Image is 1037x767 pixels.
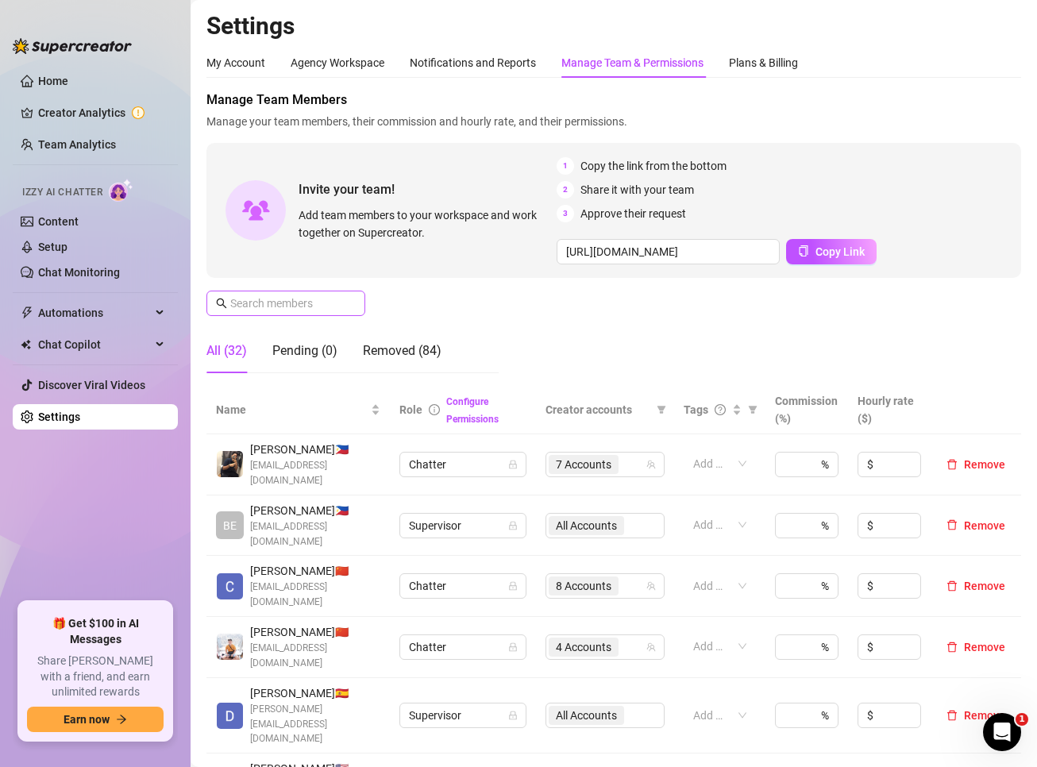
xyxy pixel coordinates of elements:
[206,11,1021,41] h2: Settings
[38,215,79,228] a: Content
[217,634,243,660] img: Jayson Roa
[557,205,574,222] span: 3
[409,514,517,538] span: Supervisor
[646,642,656,652] span: team
[38,300,151,326] span: Automations
[38,332,151,357] span: Chat Copilot
[964,458,1005,471] span: Remove
[250,502,380,519] span: [PERSON_NAME] 🇵🇭
[964,641,1005,653] span: Remove
[508,460,518,469] span: lock
[230,295,343,312] input: Search members
[399,403,422,416] span: Role
[216,298,227,309] span: search
[409,574,517,598] span: Chatter
[38,241,67,253] a: Setup
[556,456,611,473] span: 7 Accounts
[409,453,517,476] span: Chatter
[250,623,380,641] span: [PERSON_NAME] 🇨🇳
[38,266,120,279] a: Chat Monitoring
[646,581,656,591] span: team
[964,709,1005,722] span: Remove
[21,306,33,319] span: thunderbolt
[653,398,669,422] span: filter
[940,516,1012,535] button: Remove
[206,91,1021,110] span: Manage Team Members
[299,206,550,241] span: Add team members to your workspace and work together on Supercreator.
[38,75,68,87] a: Home
[983,713,1021,751] iframe: Intercom live chat
[946,519,958,530] span: delete
[508,521,518,530] span: lock
[964,580,1005,592] span: Remove
[549,576,619,595] span: 8 Accounts
[729,54,798,71] div: Plans & Billing
[116,714,127,725] span: arrow-right
[798,245,809,256] span: copy
[561,54,704,71] div: Manage Team & Permissions
[964,519,1005,532] span: Remove
[508,581,518,591] span: lock
[446,396,499,425] a: Configure Permissions
[38,100,165,125] a: Creator Analytics exclamation-circle
[786,239,877,264] button: Copy Link
[549,455,619,474] span: 7 Accounts
[410,54,536,71] div: Notifications and Reports
[250,702,380,747] span: [PERSON_NAME][EMAIL_ADDRESS][DOMAIN_NAME]
[363,341,441,360] div: Removed (84)
[946,580,958,592] span: delete
[250,580,380,610] span: [EMAIL_ADDRESS][DOMAIN_NAME]
[429,404,440,415] span: info-circle
[38,138,116,151] a: Team Analytics
[557,181,574,198] span: 2
[508,642,518,652] span: lock
[745,398,761,422] span: filter
[217,703,243,729] img: Davis Armbrust
[27,653,164,700] span: Share [PERSON_NAME] with a friend, and earn unlimited rewards
[223,517,237,534] span: BE
[109,179,133,202] img: AI Chatter
[940,576,1012,595] button: Remove
[940,638,1012,657] button: Remove
[27,616,164,647] span: 🎁 Get $100 in AI Messages
[64,713,110,726] span: Earn now
[557,157,574,175] span: 1
[580,157,727,175] span: Copy the link from the bottom
[940,455,1012,474] button: Remove
[272,341,337,360] div: Pending (0)
[216,401,368,418] span: Name
[250,684,380,702] span: [PERSON_NAME] 🇪🇸
[765,386,848,434] th: Commission (%)
[580,205,686,222] span: Approve their request
[291,54,384,71] div: Agency Workspace
[684,401,708,418] span: Tags
[946,710,958,721] span: delete
[22,185,102,200] span: Izzy AI Chatter
[545,401,650,418] span: Creator accounts
[299,179,557,199] span: Invite your team!
[250,458,380,488] span: [EMAIL_ADDRESS][DOMAIN_NAME]
[748,405,758,414] span: filter
[409,635,517,659] span: Chatter
[508,711,518,720] span: lock
[217,573,243,599] img: Charmaine Javillonar
[409,703,517,727] span: Supervisor
[815,245,865,258] span: Copy Link
[206,54,265,71] div: My Account
[657,405,666,414] span: filter
[848,386,931,434] th: Hourly rate ($)
[646,460,656,469] span: team
[549,638,619,657] span: 4 Accounts
[13,38,132,54] img: logo-BBDzfeDw.svg
[206,341,247,360] div: All (32)
[946,459,958,470] span: delete
[580,181,694,198] span: Share it with your team
[38,410,80,423] a: Settings
[21,339,31,350] img: Chat Copilot
[946,642,958,653] span: delete
[1016,713,1028,726] span: 1
[250,562,380,580] span: [PERSON_NAME] 🇨🇳
[206,386,390,434] th: Name
[206,113,1021,130] span: Manage your team members, their commission and hourly rate, and their permissions.
[250,441,380,458] span: [PERSON_NAME] 🇵🇭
